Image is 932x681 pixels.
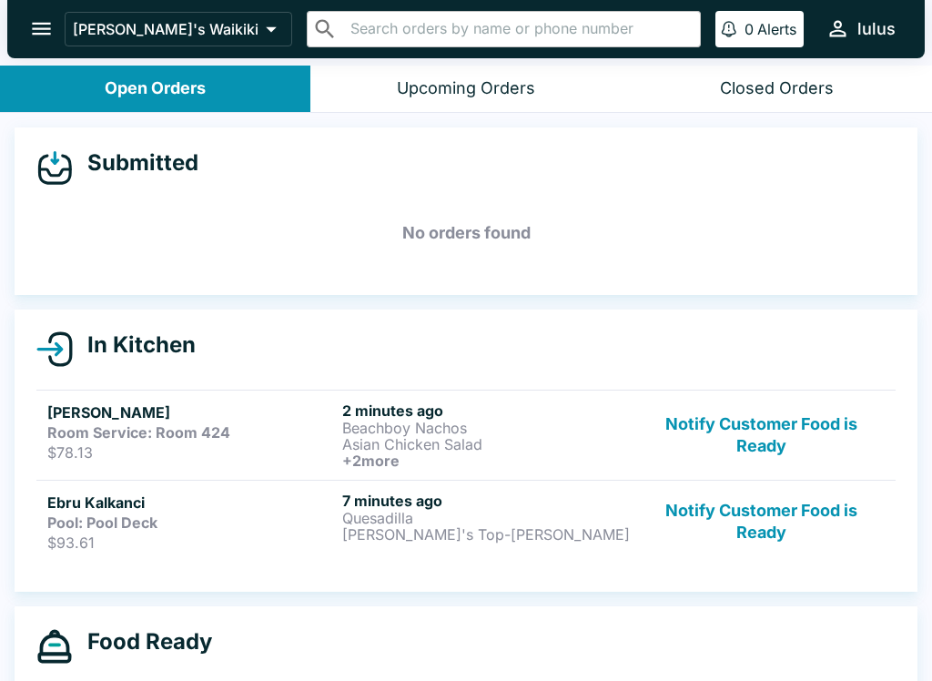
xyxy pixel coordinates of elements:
p: 0 [745,20,754,38]
strong: Room Service: Room 424 [47,423,230,442]
h5: No orders found [36,200,896,266]
a: [PERSON_NAME]Room Service: Room 424$78.132 minutes agoBeachboy NachosAsian Chicken Salad+2moreNot... [36,390,896,480]
h6: 2 minutes ago [342,401,630,420]
p: Beachboy Nachos [342,420,630,436]
h4: In Kitchen [73,331,196,359]
div: Upcoming Orders [397,78,535,99]
button: lulus [818,9,903,48]
div: Closed Orders [720,78,834,99]
p: Quesadilla [342,510,630,526]
h6: 7 minutes ago [342,492,630,510]
h4: Submitted [73,149,198,177]
p: Alerts [757,20,796,38]
div: Open Orders [105,78,206,99]
h6: + 2 more [342,452,630,469]
h4: Food Ready [73,628,212,656]
div: lulus [857,18,896,40]
p: [PERSON_NAME]'s Waikiki [73,20,258,38]
h5: Ebru Kalkanci [47,492,335,513]
p: $78.13 [47,443,335,462]
input: Search orders by name or phone number [345,16,693,42]
p: [PERSON_NAME]'s Top-[PERSON_NAME] [342,526,630,543]
strong: Pool: Pool Deck [47,513,157,532]
h5: [PERSON_NAME] [47,401,335,423]
p: Asian Chicken Salad [342,436,630,452]
button: open drawer [18,5,65,52]
a: Ebru KalkanciPool: Pool Deck$93.617 minutes agoQuesadilla[PERSON_NAME]'s Top-[PERSON_NAME]Notify ... [36,480,896,563]
p: $93.61 [47,534,335,552]
button: Notify Customer Food is Ready [638,401,885,469]
button: Notify Customer Food is Ready [638,492,885,552]
button: [PERSON_NAME]'s Waikiki [65,12,292,46]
